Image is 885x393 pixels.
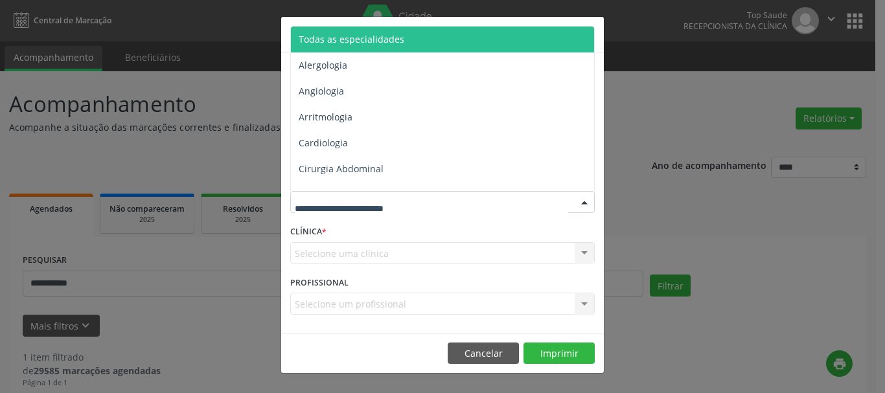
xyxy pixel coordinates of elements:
label: CLÍNICA [290,222,327,242]
span: Cardiologia [299,137,348,149]
h5: Relatório de agendamentos [290,26,439,43]
button: Imprimir [523,342,595,365]
span: Angiologia [299,85,344,97]
span: Cirurgia Abdominal [299,163,384,175]
button: Cancelar [448,342,519,365]
span: Todas as especialidades [299,33,404,45]
span: Arritmologia [299,111,352,123]
button: Close [578,17,604,49]
label: PROFISSIONAL [290,273,349,293]
span: Cirurgia Bariatrica [299,188,378,201]
span: Alergologia [299,59,347,71]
